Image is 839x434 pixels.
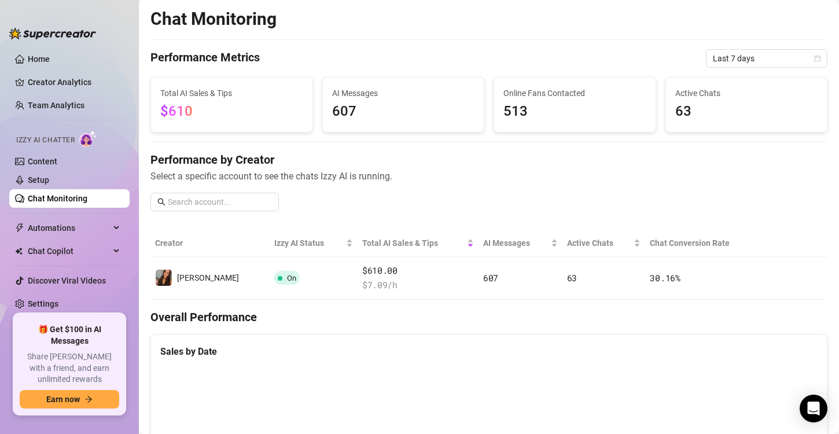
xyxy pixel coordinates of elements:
[160,87,303,100] span: Total AI Sales & Tips
[168,196,272,208] input: Search account...
[150,49,260,68] h4: Performance Metrics
[84,395,93,403] span: arrow-right
[567,272,577,284] span: 63
[675,87,818,100] span: Active Chats
[28,219,110,237] span: Automations
[274,237,343,249] span: Izzy AI Status
[150,169,827,183] span: Select a specific account to see the chats Izzy AI is running.
[562,230,646,257] th: Active Chats
[28,54,50,64] a: Home
[567,237,632,249] span: Active Chats
[150,309,827,325] h4: Overall Performance
[675,101,818,123] span: 63
[503,87,646,100] span: Online Fans Contacted
[713,50,820,67] span: Last 7 days
[483,272,498,284] span: 607
[28,194,87,203] a: Chat Monitoring
[20,324,119,347] span: 🎁 Get $100 in AI Messages
[20,351,119,385] span: Share [PERSON_NAME] with a friend, and earn unlimited rewards
[9,28,96,39] img: logo-BBDzfeDw.svg
[157,198,165,206] span: search
[150,230,270,257] th: Creator
[150,152,827,168] h4: Performance by Creator
[15,247,23,255] img: Chat Copilot
[177,273,239,282] span: [PERSON_NAME]
[332,101,475,123] span: 607
[20,390,119,409] button: Earn nowarrow-right
[160,103,193,119] span: $610
[362,237,465,249] span: Total AI Sales & Tips
[814,55,821,62] span: calendar
[16,135,75,146] span: Izzy AI Chatter
[28,299,58,308] a: Settings
[28,73,120,91] a: Creator Analytics
[362,278,474,292] span: $ 7.09 /h
[160,344,818,359] div: Sales by Date
[28,276,106,285] a: Discover Viral Videos
[645,230,760,257] th: Chat Conversion Rate
[332,87,475,100] span: AI Messages
[483,237,549,249] span: AI Messages
[156,270,172,286] img: Madeline
[650,272,680,284] span: 30.16 %
[150,8,277,30] h2: Chat Monitoring
[28,101,84,110] a: Team Analytics
[28,157,57,166] a: Content
[15,223,24,233] span: thunderbolt
[46,395,80,404] span: Earn now
[287,274,296,282] span: On
[479,230,562,257] th: AI Messages
[28,242,110,260] span: Chat Copilot
[79,130,97,147] img: AI Chatter
[503,101,646,123] span: 513
[358,230,479,257] th: Total AI Sales & Tips
[362,264,474,278] span: $610.00
[270,230,357,257] th: Izzy AI Status
[800,395,827,422] div: Open Intercom Messenger
[28,175,49,185] a: Setup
